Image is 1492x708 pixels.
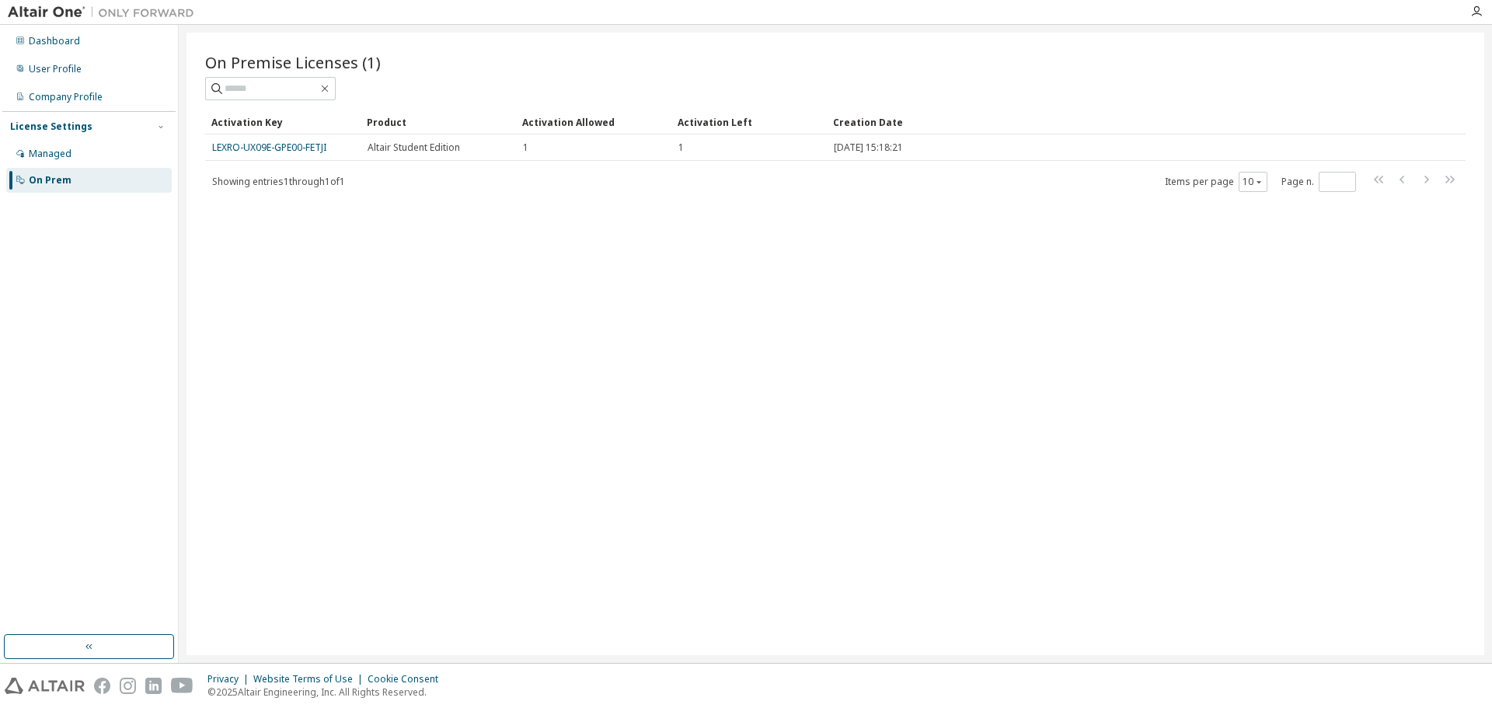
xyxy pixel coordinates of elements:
[368,673,448,685] div: Cookie Consent
[253,673,368,685] div: Website Terms of Use
[29,91,103,103] div: Company Profile
[207,685,448,699] p: © 2025 Altair Engineering, Inc. All Rights Reserved.
[8,5,202,20] img: Altair One
[212,175,345,188] span: Showing entries 1 through 1 of 1
[1281,172,1356,192] span: Page n.
[1165,172,1267,192] span: Items per page
[211,110,354,134] div: Activation Key
[5,678,85,694] img: altair_logo.svg
[1243,176,1264,188] button: 10
[367,110,510,134] div: Product
[145,678,162,694] img: linkedin.svg
[171,678,193,694] img: youtube.svg
[29,63,82,75] div: User Profile
[678,110,821,134] div: Activation Left
[205,51,381,73] span: On Premise Licenses (1)
[10,120,92,133] div: License Settings
[120,678,136,694] img: instagram.svg
[94,678,110,694] img: facebook.svg
[523,141,528,154] span: 1
[212,141,326,154] a: LEXRO-UX09E-GPE00-FETJI
[678,141,684,154] span: 1
[834,141,903,154] span: [DATE] 15:18:21
[522,110,665,134] div: Activation Allowed
[368,141,460,154] span: Altair Student Edition
[207,673,253,685] div: Privacy
[833,110,1397,134] div: Creation Date
[29,35,80,47] div: Dashboard
[29,174,71,187] div: On Prem
[29,148,71,160] div: Managed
